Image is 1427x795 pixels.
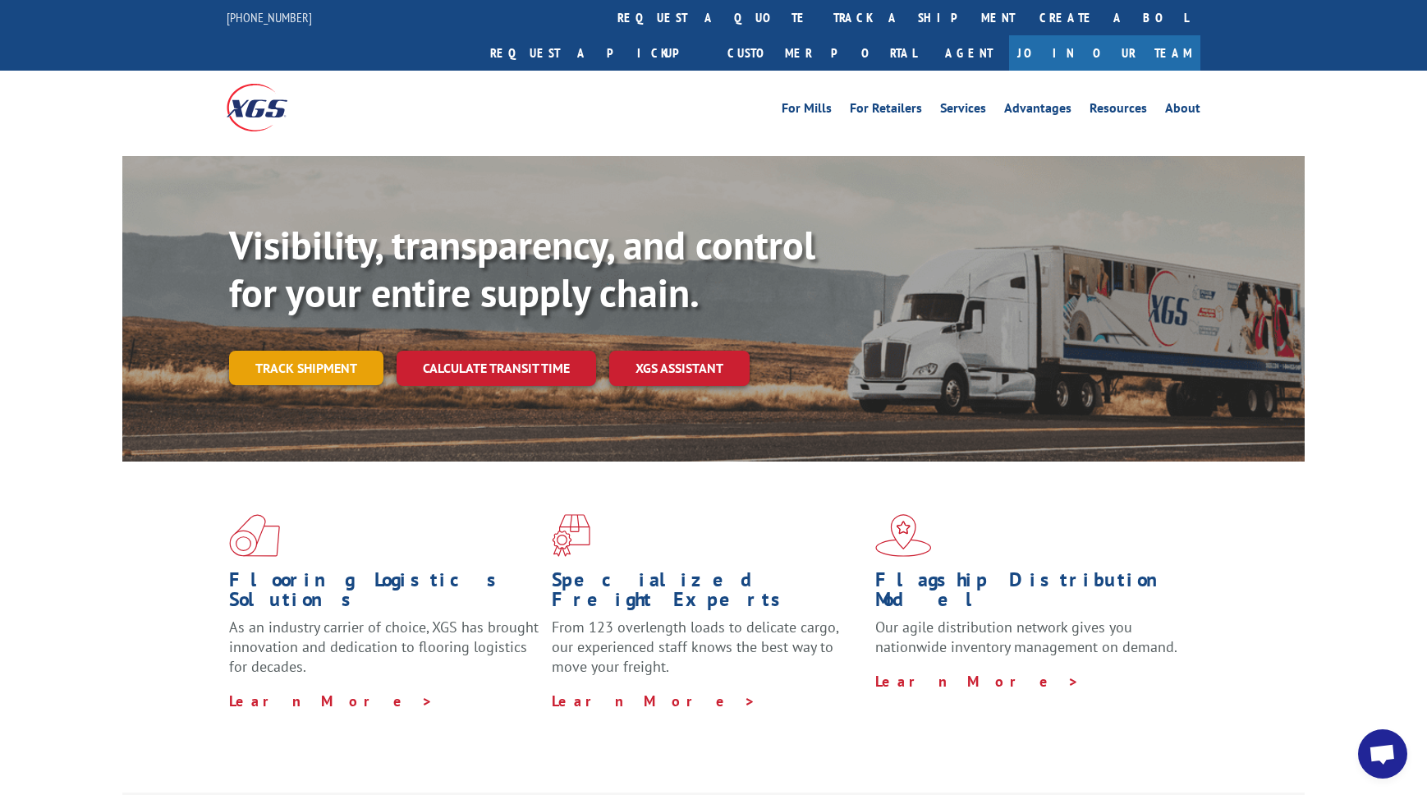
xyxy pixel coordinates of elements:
[552,514,590,557] img: xgs-icon-focused-on-flooring-red
[229,692,434,710] a: Learn More >
[229,570,539,618] h1: Flooring Logistics Solutions
[397,351,596,386] a: Calculate transit time
[782,102,832,120] a: For Mills
[875,514,932,557] img: xgs-icon-flagship-distribution-model-red
[1165,102,1200,120] a: About
[929,35,1009,71] a: Agent
[552,570,862,618] h1: Specialized Freight Experts
[875,618,1177,656] span: Our agile distribution network gives you nationwide inventory management on demand.
[229,219,815,318] b: Visibility, transparency, and control for your entire supply chain.
[552,618,862,691] p: From 123 overlength loads to delicate cargo, our experienced staff knows the best way to move you...
[1090,102,1147,120] a: Resources
[850,102,922,120] a: For Retailers
[715,35,929,71] a: Customer Portal
[1009,35,1200,71] a: Join Our Team
[229,514,280,557] img: xgs-icon-total-supply-chain-intelligence-red
[875,672,1080,691] a: Learn More >
[227,9,312,25] a: [PHONE_NUMBER]
[229,351,383,385] a: Track shipment
[478,35,715,71] a: Request a pickup
[229,618,539,676] span: As an industry carrier of choice, XGS has brought innovation and dedication to flooring logistics...
[875,570,1186,618] h1: Flagship Distribution Model
[1004,102,1071,120] a: Advantages
[552,692,756,710] a: Learn More >
[1358,729,1407,779] a: Open chat
[940,102,986,120] a: Services
[609,351,750,386] a: XGS ASSISTANT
